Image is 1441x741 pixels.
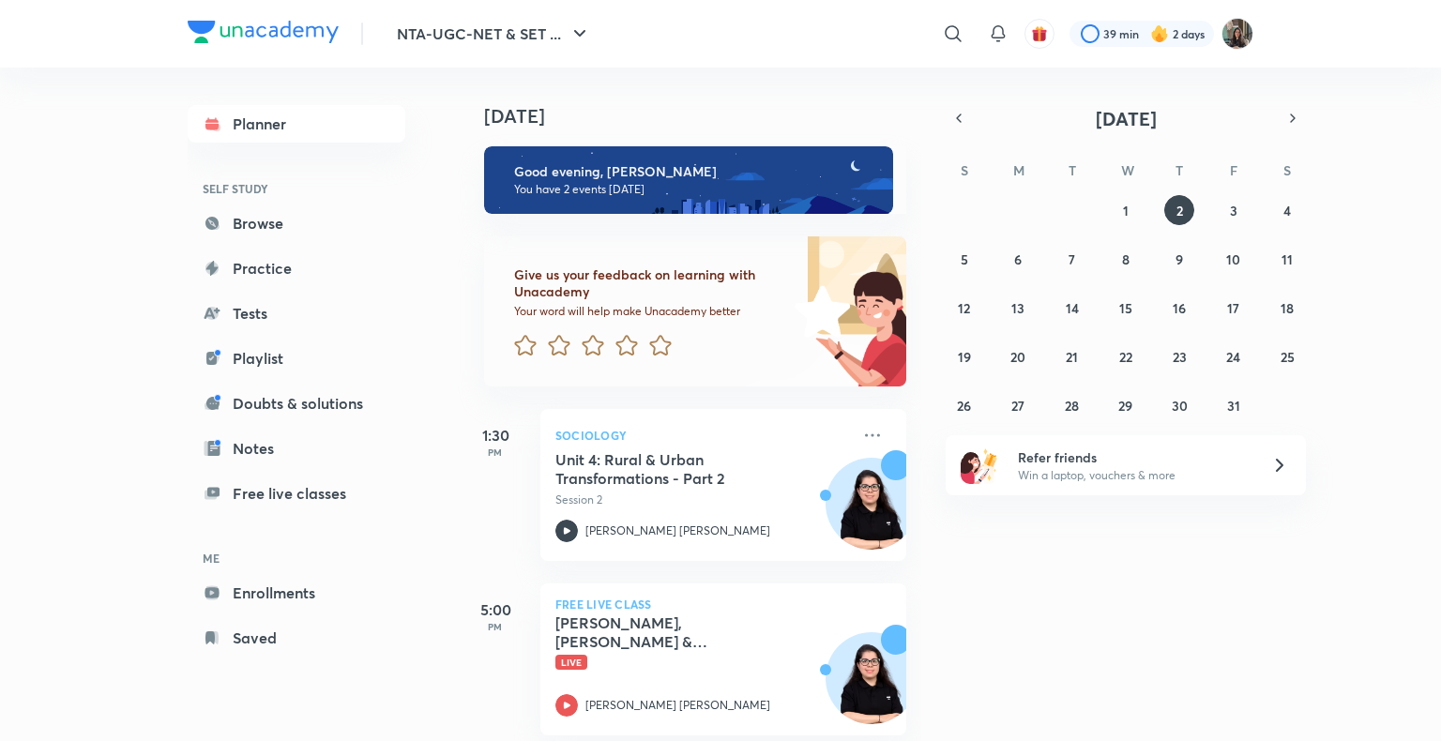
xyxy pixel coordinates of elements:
abbr: October 10, 2025 [1226,250,1240,268]
abbr: October 26, 2025 [957,397,971,415]
button: October 1, 2025 [1111,195,1141,225]
h5: 5:00 [458,598,533,621]
a: Playlist [188,340,405,377]
a: Free live classes [188,475,405,512]
h6: Good evening, [PERSON_NAME] [514,163,876,180]
abbr: October 4, 2025 [1283,202,1291,219]
span: Live [555,655,587,670]
abbr: Friday [1230,161,1237,179]
button: October 5, 2025 [949,244,979,274]
abbr: October 11, 2025 [1282,250,1293,268]
button: October 11, 2025 [1272,244,1302,274]
button: October 26, 2025 [949,390,979,420]
img: Yashika Sanjay Hargunani [1221,18,1253,50]
abbr: October 20, 2025 [1010,348,1025,366]
h6: ME [188,542,405,574]
img: evening [484,146,893,214]
a: Tests [188,295,405,332]
abbr: October 18, 2025 [1281,299,1294,317]
button: October 27, 2025 [1003,390,1033,420]
abbr: Tuesday [1069,161,1076,179]
button: October 22, 2025 [1111,341,1141,371]
button: October 29, 2025 [1111,390,1141,420]
p: Win a laptop, vouchers & more [1018,467,1249,484]
button: October 7, 2025 [1057,244,1087,274]
button: October 8, 2025 [1111,244,1141,274]
p: Your word will help make Unacademy better [514,304,788,319]
abbr: October 2, 2025 [1176,202,1183,219]
abbr: October 23, 2025 [1173,348,1187,366]
h6: Give us your feedback on learning with Unacademy [514,266,788,300]
h6: SELF STUDY [188,173,405,204]
button: October 24, 2025 [1219,341,1249,371]
button: NTA-UGC-NET & SET ... [386,15,602,53]
button: October 6, 2025 [1003,244,1033,274]
p: [PERSON_NAME] [PERSON_NAME] [585,697,770,714]
abbr: October 21, 2025 [1066,348,1078,366]
p: You have 2 events [DATE] [514,182,876,197]
button: October 4, 2025 [1272,195,1302,225]
abbr: October 22, 2025 [1119,348,1132,366]
abbr: Sunday [961,161,968,179]
button: October 25, 2025 [1272,341,1302,371]
a: Saved [188,619,405,657]
h4: [DATE] [484,105,925,128]
button: October 28, 2025 [1057,390,1087,420]
abbr: October 25, 2025 [1281,348,1295,366]
abbr: October 28, 2025 [1065,397,1079,415]
button: October 10, 2025 [1219,244,1249,274]
abbr: October 6, 2025 [1014,250,1022,268]
a: Company Logo [188,21,339,48]
button: October 17, 2025 [1219,293,1249,323]
a: Notes [188,430,405,467]
button: October 19, 2025 [949,341,979,371]
p: FREE LIVE CLASS [555,598,891,610]
p: [PERSON_NAME] [PERSON_NAME] [585,522,770,539]
abbr: October 29, 2025 [1118,397,1132,415]
img: referral [961,446,998,484]
span: [DATE] [1096,106,1157,131]
img: Company Logo [188,21,339,43]
abbr: October 5, 2025 [961,250,968,268]
a: Browse [188,204,405,242]
button: October 13, 2025 [1003,293,1033,323]
abbr: October 13, 2025 [1011,299,1024,317]
button: October 20, 2025 [1003,341,1033,371]
abbr: October 16, 2025 [1173,299,1186,317]
button: October 23, 2025 [1164,341,1194,371]
img: feedback_image [731,236,906,386]
button: October 31, 2025 [1219,390,1249,420]
abbr: Monday [1013,161,1024,179]
img: avatar [1031,25,1048,42]
button: October 21, 2025 [1057,341,1087,371]
abbr: October 31, 2025 [1227,397,1240,415]
img: Avatar [827,643,917,733]
abbr: October 19, 2025 [958,348,971,366]
abbr: Wednesday [1121,161,1134,179]
button: October 2, 2025 [1164,195,1194,225]
abbr: October 14, 2025 [1066,299,1079,317]
abbr: October 15, 2025 [1119,299,1132,317]
a: Enrollments [188,574,405,612]
button: October 12, 2025 [949,293,979,323]
p: Sociology [555,424,850,446]
button: October 18, 2025 [1272,293,1302,323]
abbr: October 1, 2025 [1123,202,1129,219]
a: Practice [188,250,405,287]
a: Planner [188,105,405,143]
h5: Vilfredo Pareto, Harriet Martineau & Ibn Khaldun [555,613,789,651]
button: [DATE] [972,105,1280,131]
button: October 9, 2025 [1164,244,1194,274]
abbr: October 9, 2025 [1176,250,1183,268]
a: Doubts & solutions [188,385,405,422]
h5: 1:30 [458,424,533,446]
button: avatar [1024,19,1054,49]
h5: Unit 4: Rural & Urban Transformations - Part 2 [555,450,789,488]
img: Avatar [827,468,917,558]
abbr: October 17, 2025 [1227,299,1239,317]
p: PM [458,446,533,458]
abbr: Saturday [1283,161,1291,179]
abbr: October 27, 2025 [1011,397,1024,415]
abbr: October 12, 2025 [958,299,970,317]
iframe: Help widget launcher [1274,668,1420,720]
